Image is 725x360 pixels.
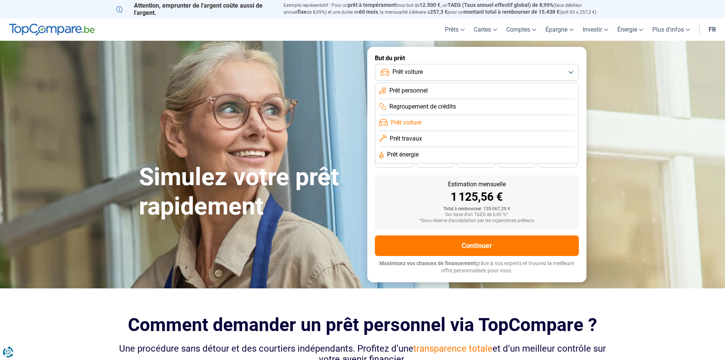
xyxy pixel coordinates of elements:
[284,2,609,16] p: Exemple représentatif : Pour un tous but de , un (taux débiteur annuel de 8,99%) et une durée de ...
[413,343,492,354] span: transparence totale
[381,218,573,224] div: *Sous réserve d'acceptation par les organismes prêteurs
[430,9,448,15] span: 257,3 €
[550,160,567,164] span: 24 mois
[613,18,648,41] a: Énergie
[704,18,720,41] a: fr
[419,2,440,8] span: 12.500 €
[375,64,579,81] button: Prêt voiture
[468,160,484,164] span: 36 mois
[381,206,573,212] div: Total à rembourser: 135 067,20 €
[578,18,613,41] a: Investir
[348,2,396,8] span: prêt à tempérament
[386,160,402,164] span: 48 mois
[502,18,541,41] a: Comptes
[509,160,526,164] span: 30 mois
[390,134,422,143] span: Prêt travaux
[375,54,579,62] label: But du prêt
[464,9,559,15] span: montant total à rembourser de 15.438 €
[381,191,573,203] div: 1 125,56 €
[375,260,579,275] p: grâce à nos experts et trouvez la meilleure offre personnalisée pour vous.
[116,314,609,335] h2: Comment demander un prêt personnel via TopCompare ?
[359,9,378,15] span: 60 mois
[375,235,579,256] button: Continuer
[387,150,419,159] span: Prêt énergie
[389,86,428,95] span: Prêt personnel
[469,18,502,41] a: Cartes
[379,260,476,266] span: Maximisez vos chances de financement
[448,2,553,8] span: TAEG (Taux annuel effectif global) de 8,99%
[381,181,573,187] div: Estimation mensuelle
[9,24,95,36] img: TopCompare
[389,102,456,111] span: Regroupement de crédits
[648,18,695,41] a: Plus d'infos
[541,18,578,41] a: Épargne
[116,2,274,16] p: Attention, emprunter de l'argent coûte aussi de l'argent.
[427,160,443,164] span: 42 mois
[298,9,307,15] span: fixe
[139,163,358,221] h1: Simulez votre prêt rapidement
[381,212,573,218] div: Sur base d'un TAEG de 6,49 %*
[440,18,469,41] a: Prêts
[391,118,421,127] span: Prêt voiture
[392,68,423,76] span: Prêt voiture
